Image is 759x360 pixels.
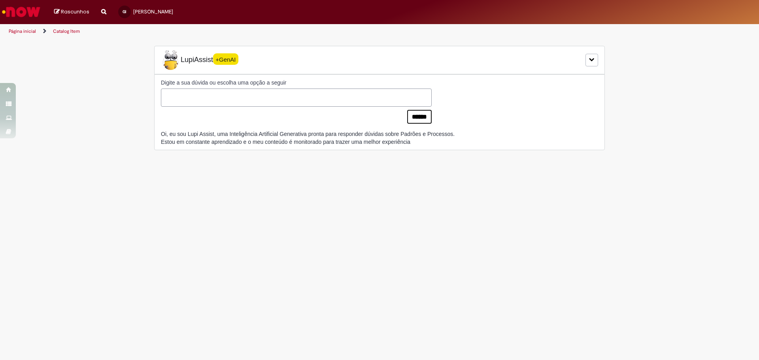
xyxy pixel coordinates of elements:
a: Página inicial [9,28,36,34]
span: LupiAssist [161,50,238,70]
span: [PERSON_NAME] [133,8,173,15]
span: +GenAI [213,53,238,65]
span: Rascunhos [61,8,89,15]
img: ServiceNow [1,4,42,20]
span: GI [123,9,126,14]
a: Rascunhos [54,8,89,16]
div: Oi, eu sou Lupi Assist, uma Inteligência Artificial Generativa pronta para responder dúvidas sobr... [161,130,455,146]
img: Lupi [161,50,181,70]
div: LupiLupiAssist+GenAI [154,46,605,74]
label: Digite a sua dúvida ou escolha uma opção a seguir [161,79,432,87]
ul: Trilhas de página [6,24,500,39]
a: Catalog Item [53,28,80,34]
